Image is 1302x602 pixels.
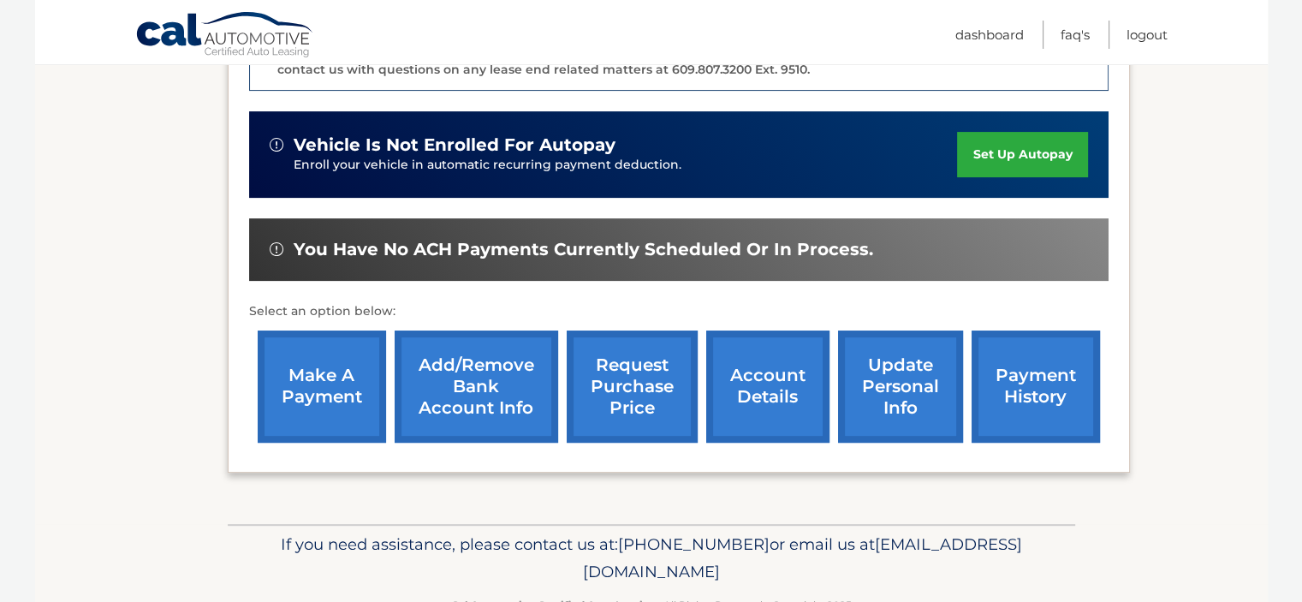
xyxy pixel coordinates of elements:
a: Dashboard [955,21,1024,49]
img: alert-white.svg [270,138,283,152]
span: [PHONE_NUMBER] [618,534,770,554]
p: If you need assistance, please contact us at: or email us at [239,531,1064,586]
a: set up autopay [957,132,1087,177]
span: You have no ACH payments currently scheduled or in process. [294,239,873,260]
a: Cal Automotive [135,11,315,61]
a: update personal info [838,331,963,443]
p: Select an option below: [249,301,1109,322]
a: Add/Remove bank account info [395,331,558,443]
a: FAQ's [1061,21,1090,49]
a: request purchase price [567,331,698,443]
span: vehicle is not enrolled for autopay [294,134,615,156]
a: payment history [972,331,1100,443]
a: make a payment [258,331,386,443]
a: account details [706,331,829,443]
p: The end of your lease is approaching soon. A member of our lease end team will be in touch soon t... [277,20,1097,77]
p: Enroll your vehicle in automatic recurring payment deduction. [294,156,958,175]
a: Logout [1127,21,1168,49]
img: alert-white.svg [270,242,283,256]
